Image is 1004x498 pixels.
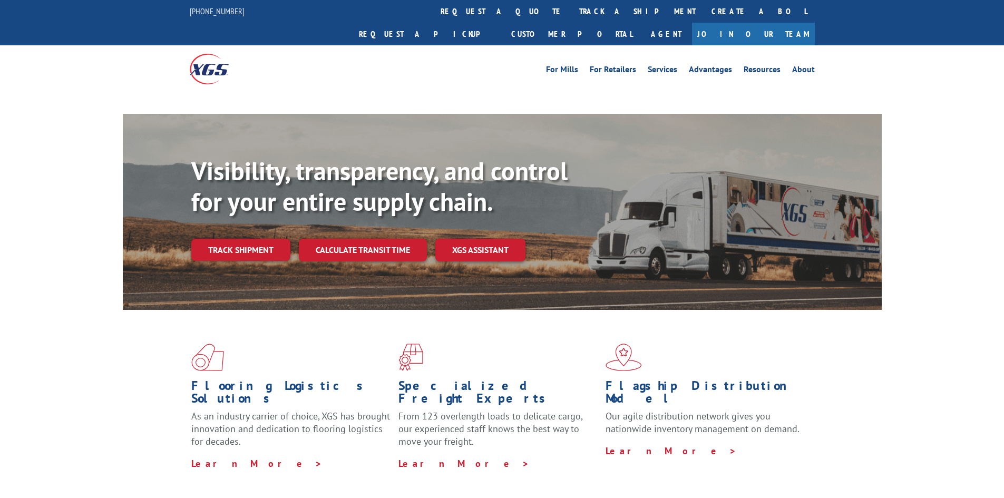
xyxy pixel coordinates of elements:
a: Learn More > [606,445,737,457]
p: From 123 overlength loads to delicate cargo, our experienced staff knows the best way to move you... [398,410,598,457]
a: Agent [640,23,692,45]
a: About [792,65,815,77]
span: As an industry carrier of choice, XGS has brought innovation and dedication to flooring logistics... [191,410,390,447]
h1: Specialized Freight Experts [398,379,598,410]
b: Visibility, transparency, and control for your entire supply chain. [191,154,568,218]
a: For Retailers [590,65,636,77]
a: Join Our Team [692,23,815,45]
a: Services [648,65,677,77]
h1: Flagship Distribution Model [606,379,805,410]
a: Resources [744,65,781,77]
h1: Flooring Logistics Solutions [191,379,391,410]
img: xgs-icon-focused-on-flooring-red [398,344,423,371]
a: Calculate transit time [299,239,427,261]
a: XGS ASSISTANT [435,239,525,261]
img: xgs-icon-total-supply-chain-intelligence-red [191,344,224,371]
a: [PHONE_NUMBER] [190,6,245,16]
a: Customer Portal [503,23,640,45]
img: xgs-icon-flagship-distribution-model-red [606,344,642,371]
a: Advantages [689,65,732,77]
a: Learn More > [398,457,530,470]
a: Request a pickup [351,23,503,45]
a: Track shipment [191,239,290,261]
span: Our agile distribution network gives you nationwide inventory management on demand. [606,410,800,435]
a: For Mills [546,65,578,77]
a: Learn More > [191,457,323,470]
